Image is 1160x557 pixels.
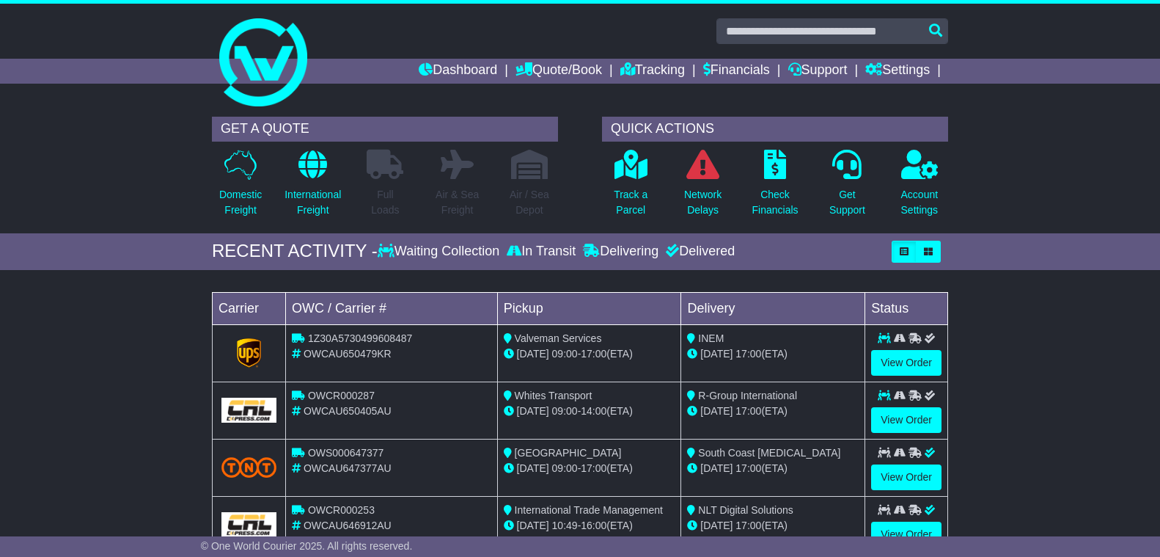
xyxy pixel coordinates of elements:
[552,462,578,474] span: 09:00
[213,292,286,324] td: Carrier
[901,187,939,218] p: Account Settings
[304,520,392,531] span: OWCAU646912AU
[284,149,342,226] a: InternationalFreight
[788,59,848,84] a: Support
[237,338,262,368] img: GetCarrierServiceLogo
[687,461,859,476] div: (ETA)
[515,59,602,84] a: Quote/Book
[517,520,549,531] span: [DATE]
[285,187,341,218] p: International Freight
[515,504,663,516] span: International Trade Management
[871,407,941,433] a: View Order
[221,398,276,423] img: GetCarrierServiceLogo
[735,462,761,474] span: 17:00
[552,405,578,417] span: 09:00
[687,346,859,362] div: (ETA)
[497,292,681,324] td: Pickup
[865,59,930,84] a: Settings
[698,504,793,516] span: NLT Digital Solutions
[552,348,578,360] span: 09:00
[308,332,412,344] span: 1Z30A5730499608487
[579,244,662,260] div: Delivering
[581,348,606,360] span: 17:00
[620,59,685,84] a: Tracking
[504,461,675,476] div: - (ETA)
[829,149,866,226] a: GetSupport
[517,462,549,474] span: [DATE]
[871,350,941,376] a: View Order
[515,447,622,459] span: [GEOGRAPHIC_DATA]
[304,405,392,417] span: OWCAU650405AU
[308,447,384,459] span: OWS000647377
[221,512,276,537] img: GetCarrierServiceLogo
[436,187,479,218] p: Air & Sea Freight
[308,504,375,516] span: OWCR000253
[367,187,403,218] p: Full Loads
[504,518,675,534] div: - (ETA)
[308,390,375,401] span: OWCR000287
[829,187,865,218] p: Get Support
[515,390,592,401] span: Whites Transport
[510,187,549,218] p: Air / Sea Depot
[517,348,549,360] span: [DATE]
[504,346,675,362] div: - (ETA)
[698,390,797,401] span: R-Group International
[286,292,498,324] td: OWC / Carrier #
[700,348,733,360] span: [DATE]
[221,457,276,477] img: TNT_Domestic.png
[504,404,675,419] div: - (ETA)
[201,540,413,552] span: © One World Courier 2025. All rights reserved.
[752,187,799,218] p: Check Financials
[219,187,262,218] p: Domestic Freight
[871,522,941,547] a: View Order
[698,332,724,344] span: INEM
[378,244,503,260] div: Waiting Collection
[871,465,941,490] a: View Order
[212,117,558,142] div: GET A QUOTE
[581,520,606,531] span: 16:00
[735,405,761,417] span: 17:00
[900,149,939,226] a: AccountSettings
[212,241,378,262] div: RECENT ACTIVITY -
[752,149,799,226] a: CheckFinancials
[552,520,578,531] span: 10:49
[703,59,770,84] a: Financials
[662,244,735,260] div: Delivered
[602,117,948,142] div: QUICK ACTIONS
[683,149,722,226] a: NetworkDelays
[687,518,859,534] div: (ETA)
[735,348,761,360] span: 17:00
[419,59,497,84] a: Dashboard
[698,447,840,459] span: South Coast [MEDICAL_DATA]
[503,244,579,260] div: In Transit
[700,520,733,531] span: [DATE]
[614,187,647,218] p: Track a Parcel
[700,405,733,417] span: [DATE]
[581,462,606,474] span: 17:00
[517,405,549,417] span: [DATE]
[581,405,606,417] span: 14:00
[735,520,761,531] span: 17:00
[304,348,392,360] span: OWCAU650479KR
[700,462,733,474] span: [DATE]
[219,149,263,226] a: DomesticFreight
[687,404,859,419] div: (ETA)
[304,462,392,474] span: OWCAU647377AU
[865,292,948,324] td: Status
[515,332,602,344] span: Valveman Services
[684,187,722,218] p: Network Delays
[681,292,865,324] td: Delivery
[613,149,648,226] a: Track aParcel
